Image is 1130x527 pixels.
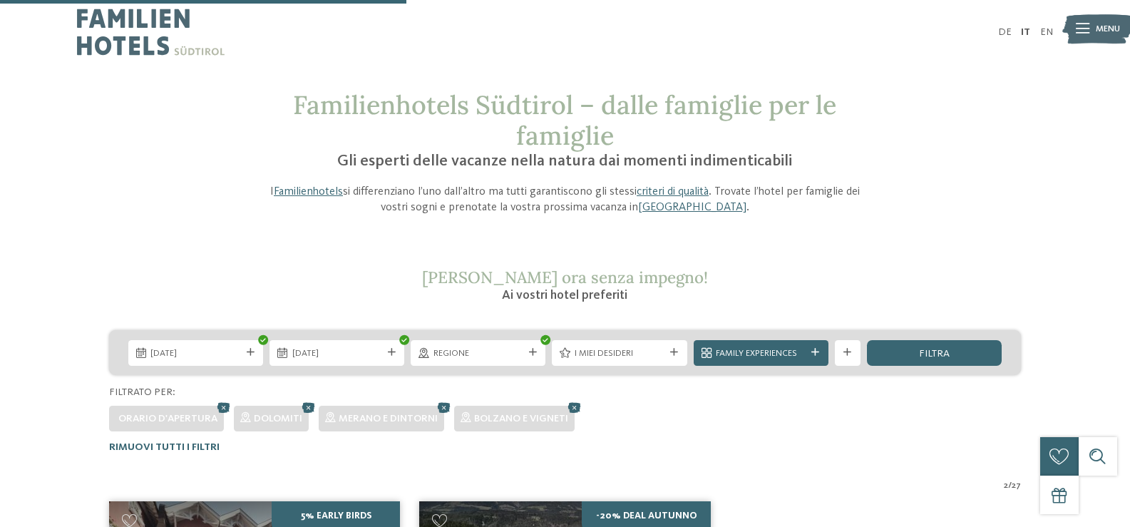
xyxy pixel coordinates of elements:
[1008,479,1012,492] span: /
[1021,27,1030,37] a: IT
[274,186,343,198] a: Familienhotels
[575,347,664,360] span: I miei desideri
[337,153,792,169] span: Gli esperti delle vacanze nella natura dai momenti indimenticabili
[474,414,568,424] span: Bolzano e vigneti
[339,414,438,424] span: Merano e dintorni
[150,347,240,360] span: [DATE]
[1004,479,1008,492] span: 2
[118,414,217,424] span: Orario d'apertura
[260,184,870,216] p: I si differenziano l’uno dall’altro ma tutti garantiscono gli stessi . Trovate l’hotel per famigl...
[254,414,302,424] span: Dolomiti
[292,347,382,360] span: [DATE]
[293,88,836,152] span: Familienhotels Südtirol – dalle famiglie per le famiglie
[638,202,746,213] a: [GEOGRAPHIC_DATA]
[433,347,523,360] span: Regione
[109,387,175,397] span: Filtrato per:
[637,186,709,198] a: criteri di qualità
[422,267,708,287] span: [PERSON_NAME] ora senza impegno!
[716,347,806,360] span: Family Experiences
[502,289,627,302] span: Ai vostri hotel preferiti
[919,349,950,359] span: filtra
[1040,27,1053,37] a: EN
[1096,23,1120,36] span: Menu
[1012,479,1021,492] span: 27
[109,442,220,452] span: Rimuovi tutti i filtri
[998,27,1012,37] a: DE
